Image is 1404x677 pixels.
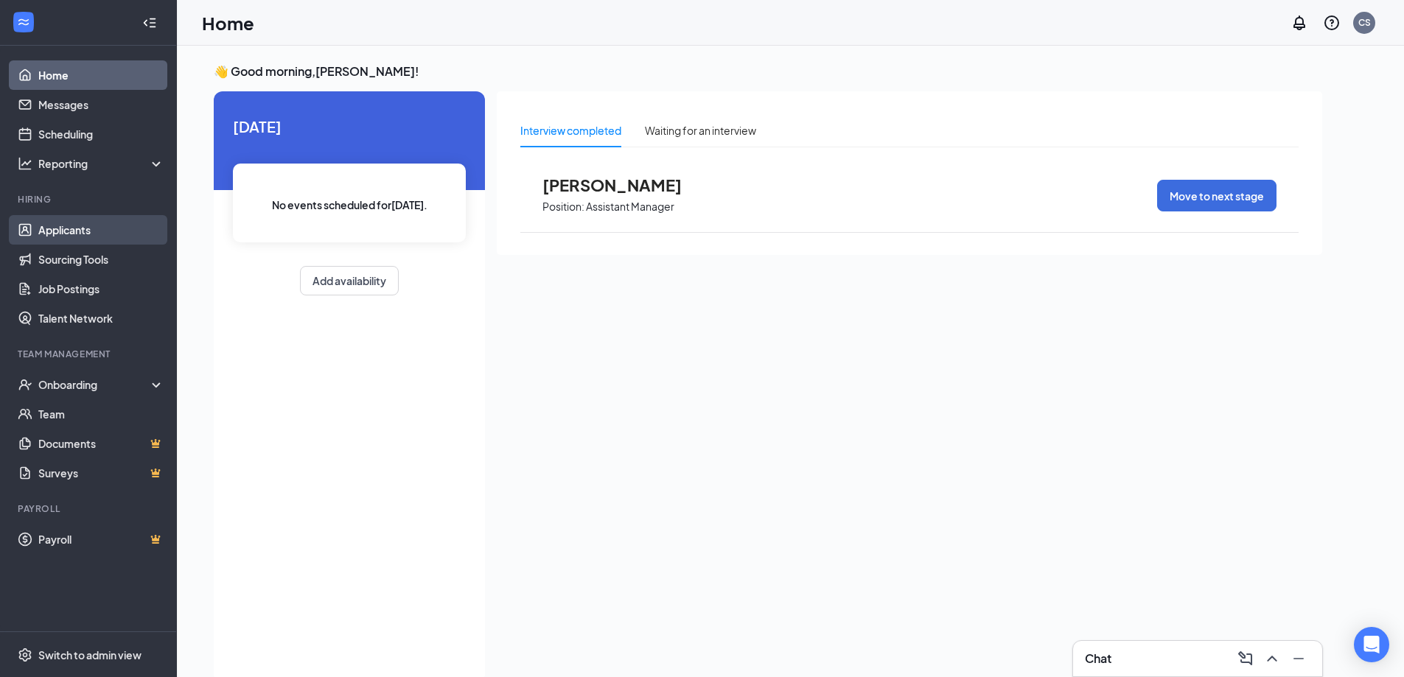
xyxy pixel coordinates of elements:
svg: ComposeMessage [1237,650,1254,667]
div: Waiting for an interview [645,122,756,138]
button: Add availability [300,266,399,295]
button: Move to next stage [1157,180,1276,211]
button: ChevronUp [1260,647,1284,670]
div: Interview completed [520,122,621,138]
a: PayrollCrown [38,525,164,554]
div: Open Intercom Messenger [1354,627,1389,662]
a: Team [38,399,164,429]
a: Home [38,60,164,90]
h3: 👋 Good morning, [PERSON_NAME] ! [214,63,1322,80]
a: Messages [38,90,164,119]
button: ComposeMessage [1234,647,1257,670]
button: Minimize [1287,647,1310,670]
svg: Minimize [1290,650,1307,667]
svg: Settings [18,648,32,662]
span: [PERSON_NAME] [542,175,705,194]
div: Switch to admin view [38,648,142,662]
p: Position: [542,200,584,214]
a: DocumentsCrown [38,429,164,458]
svg: ChevronUp [1263,650,1281,667]
svg: WorkstreamLogo [16,15,31,29]
a: SurveysCrown [38,458,164,488]
svg: Collapse [142,15,157,30]
svg: UserCheck [18,377,32,392]
p: Assistant Manager [586,200,674,214]
div: Team Management [18,348,161,360]
h3: Chat [1085,650,1111,667]
div: Payroll [18,502,161,515]
div: CS [1358,16,1371,29]
a: Job Postings [38,274,164,304]
div: Onboarding [38,377,152,392]
h1: Home [202,10,254,35]
a: Talent Network [38,304,164,333]
span: [DATE] [233,115,466,138]
a: Scheduling [38,119,164,149]
a: Applicants [38,215,164,245]
svg: Analysis [18,156,32,171]
a: Sourcing Tools [38,245,164,274]
svg: QuestionInfo [1323,14,1341,32]
svg: Notifications [1291,14,1308,32]
span: No events scheduled for [DATE] . [272,197,427,213]
div: Hiring [18,193,161,206]
div: Reporting [38,156,165,171]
